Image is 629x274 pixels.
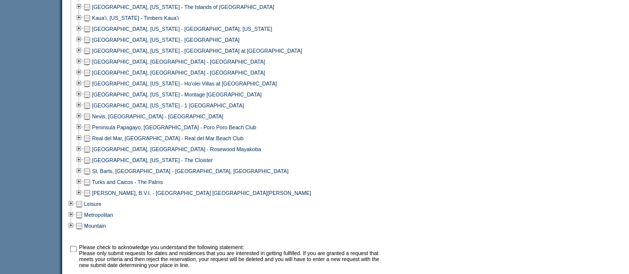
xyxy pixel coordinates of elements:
a: [GEOGRAPHIC_DATA], [US_STATE] - The Cloister [92,157,213,163]
a: Real del Mar, [GEOGRAPHIC_DATA] - Real del Mar Beach Club [92,135,244,141]
a: Mountain [84,223,106,229]
a: Leisure [84,201,101,207]
a: [GEOGRAPHIC_DATA], [US_STATE] - Ho'olei Villas at [GEOGRAPHIC_DATA] [92,81,277,87]
a: [PERSON_NAME], B.V.I. - [GEOGRAPHIC_DATA] [GEOGRAPHIC_DATA][PERSON_NAME] [92,190,311,196]
a: Peninsula Papagayo, [GEOGRAPHIC_DATA] - Poro Poro Beach Club [92,124,256,130]
a: [GEOGRAPHIC_DATA], [GEOGRAPHIC_DATA] - [GEOGRAPHIC_DATA] [92,70,265,76]
a: [GEOGRAPHIC_DATA], [US_STATE] - [GEOGRAPHIC_DATA] [92,37,240,43]
a: St. Barts, [GEOGRAPHIC_DATA] - [GEOGRAPHIC_DATA], [GEOGRAPHIC_DATA] [92,168,288,174]
a: [GEOGRAPHIC_DATA], [US_STATE] - [GEOGRAPHIC_DATA] at [GEOGRAPHIC_DATA] [92,48,302,54]
a: [GEOGRAPHIC_DATA], [GEOGRAPHIC_DATA] - [GEOGRAPHIC_DATA] [92,59,265,65]
a: [GEOGRAPHIC_DATA], [US_STATE] - Montage [GEOGRAPHIC_DATA] [92,91,262,97]
a: Kaua'i, [US_STATE] - Timbers Kaua'i [92,15,179,21]
a: [GEOGRAPHIC_DATA], [US_STATE] - [GEOGRAPHIC_DATA], [US_STATE] [92,26,272,32]
a: [GEOGRAPHIC_DATA], [US_STATE] - The Islands of [GEOGRAPHIC_DATA] [92,4,274,10]
a: Turks and Caicos - The Palms [92,179,163,185]
a: [GEOGRAPHIC_DATA], [GEOGRAPHIC_DATA] - Rosewood Mayakoba [92,146,261,152]
a: [GEOGRAPHIC_DATA], [US_STATE] - 1 [GEOGRAPHIC_DATA] [92,102,244,108]
td: Please check to acknowledge you understand the following statement: Please only submit requests f... [79,244,382,268]
a: Metropolitan [84,212,113,218]
a: Nevis, [GEOGRAPHIC_DATA] - [GEOGRAPHIC_DATA] [92,113,223,119]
